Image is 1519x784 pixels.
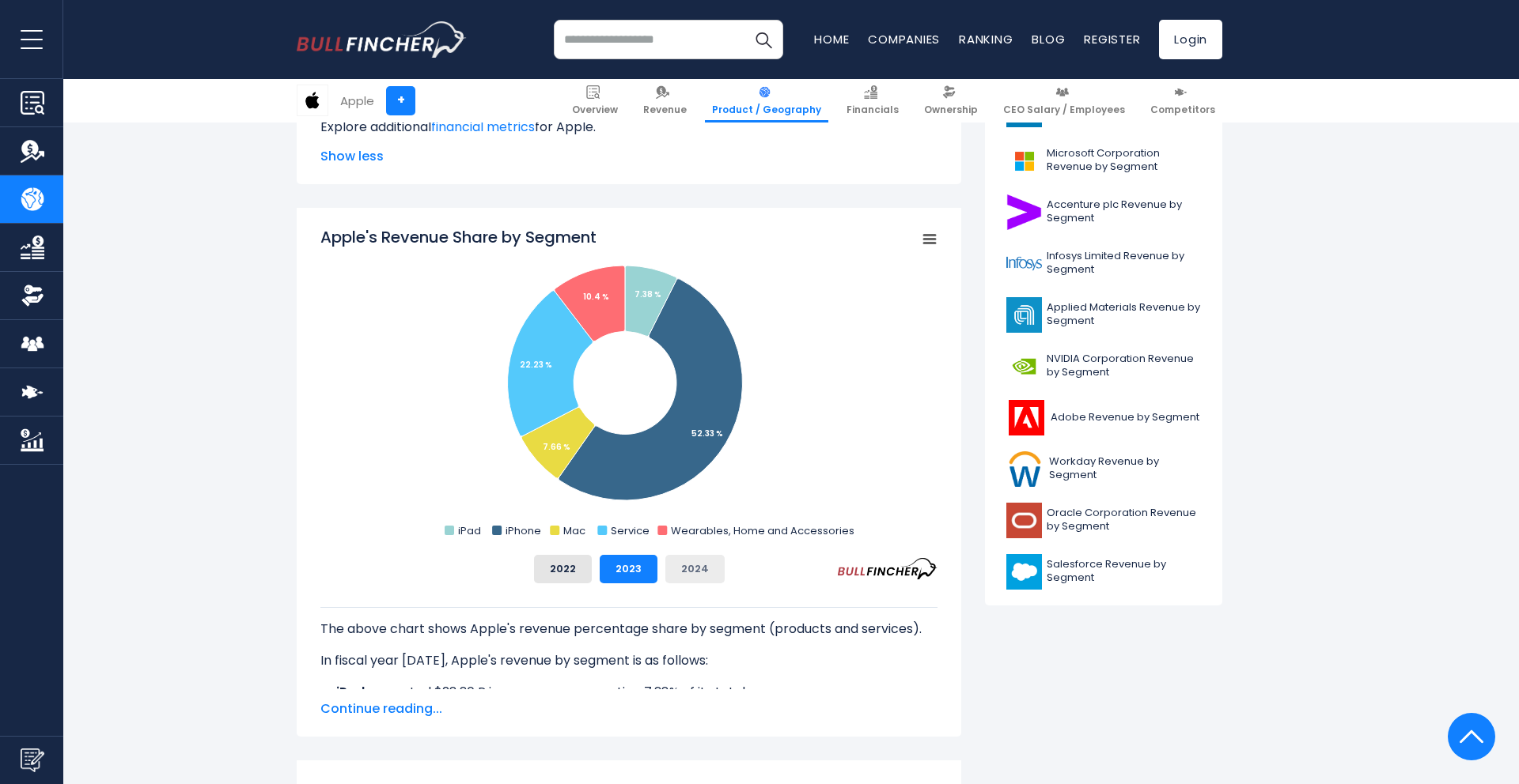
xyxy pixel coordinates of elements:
[320,651,938,670] p: In fiscal year [DATE], Apple's revenue by segment is as follows:
[643,104,687,116] span: Revenue
[924,104,978,116] span: Ownership
[959,31,1013,47] a: Ranking
[320,118,938,137] p: Explore additional for Apple.
[1150,104,1215,116] span: Competitors
[996,79,1132,122] a: CEO Salary / Employees
[458,523,481,538] text: iPad
[1006,297,1042,333] img: AMAT logo
[868,31,940,47] a: Companies
[997,293,1210,337] a: Applied Materials Revenue by Segment
[917,79,985,122] a: Ownership
[1006,554,1042,590] img: CRM logo
[665,555,725,583] button: 2024
[744,20,783,59] button: Search
[320,226,938,542] svg: Apple's Revenue Share by Segment
[320,620,938,639] p: The above chart shows Apple's revenue percentage share by segment (products and services).
[1032,31,1065,47] a: Blog
[583,291,609,303] tspan: 10.4 %
[320,147,938,166] span: Show less
[847,104,899,116] span: Financials
[691,428,723,439] tspan: 52.33 %
[997,242,1210,285] a: Infosys Limited Revenue by Segment
[320,683,938,702] li: generated $28.30 B in revenue, representing 7.38% of its total revenue.
[712,104,821,116] span: Product / Geography
[1047,352,1201,379] span: NVIDIA Corporation Revenue by Segment
[320,699,938,718] span: Continue reading...
[1047,301,1201,328] span: Applied Materials Revenue by Segment
[839,79,906,122] a: Financials
[611,523,650,538] text: Service
[1006,246,1042,281] img: INFY logo
[1006,400,1046,435] img: ADBE logo
[1047,198,1201,225] span: Accenture plc Revenue by Segment
[563,523,585,538] text: Mac
[997,550,1210,594] a: Salesforce Revenue by Segment
[21,284,44,307] img: Ownership
[543,441,570,453] tspan: 7.66 %
[997,345,1210,388] a: NVIDIA Corporation Revenue by Segment
[297,85,328,115] img: AAPL logo
[1006,194,1042,230] img: ACN logo
[572,104,618,116] span: Overview
[1049,455,1201,482] span: Workday Revenue by Segment
[997,190,1210,234] a: Accenture plc Revenue by Segment
[1047,96,1201,122] span: Dell Technologies Revenue by Segment
[671,523,854,538] text: Wearables, Home and Accessories
[705,79,828,122] a: Product / Geography
[520,359,552,371] tspan: 22.23 %
[297,21,467,58] img: bullfincher logo
[1047,558,1201,585] span: Salesforce Revenue by Segment
[997,139,1210,183] a: Microsoft Corporation Revenue by Segment
[340,92,374,110] div: Apple
[1006,451,1044,487] img: WDAY logo
[600,555,657,583] button: 2023
[997,396,1210,439] a: Adobe Revenue by Segment
[1047,250,1201,277] span: Infosys Limited Revenue by Segment
[997,499,1210,542] a: Oracle Corporation Revenue by Segment
[565,79,625,122] a: Overview
[814,31,849,47] a: Home
[534,555,592,583] button: 2022
[997,447,1210,491] a: Workday Revenue by Segment
[1051,411,1199,424] span: Adobe Revenue by Segment
[1084,31,1140,47] a: Register
[1006,143,1042,179] img: MSFT logo
[431,118,535,136] a: financial metrics
[1143,79,1222,122] a: Competitors
[1159,20,1222,59] a: Login
[386,86,415,115] a: +
[636,79,694,122] a: Revenue
[1047,507,1201,533] span: Oracle Corporation Revenue by Segment
[1006,503,1042,538] img: ORCL logo
[634,288,661,300] tspan: 7.38 %
[1006,349,1042,384] img: NVDA logo
[297,21,467,58] a: Go to homepage
[506,523,541,538] text: iPhone
[336,683,365,701] b: iPad
[320,226,597,248] tspan: Apple's Revenue Share by Segment
[1047,147,1201,174] span: Microsoft Corporation Revenue by Segment
[1003,104,1125,116] span: CEO Salary / Employees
